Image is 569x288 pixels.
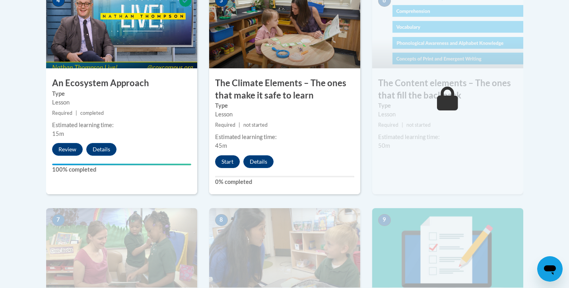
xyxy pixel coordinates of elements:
[52,130,64,137] span: 15m
[243,122,268,128] span: not started
[243,155,274,168] button: Details
[52,110,72,116] span: Required
[215,142,227,149] span: 45m
[209,77,360,102] h3: The Climate Elements – The ones that make it safe to learn
[378,142,390,149] span: 50m
[52,165,191,174] label: 100% completed
[378,122,398,128] span: Required
[215,133,354,141] div: Estimated learning time:
[52,89,191,98] label: Type
[215,122,235,128] span: Required
[52,98,191,107] div: Lesson
[537,256,563,282] iframe: Button to launch messaging window
[215,110,354,119] div: Lesson
[372,77,523,102] h3: The Content elements – The ones that fill the backpack
[46,208,197,288] img: Course Image
[215,214,228,226] span: 8
[215,101,354,110] label: Type
[378,133,517,141] div: Estimated learning time:
[378,110,517,119] div: Lesson
[239,122,240,128] span: |
[86,143,117,156] button: Details
[378,214,391,226] span: 9
[209,208,360,288] img: Course Image
[46,77,197,89] h3: An Ecosystem Approach
[52,121,191,130] div: Estimated learning time:
[52,143,83,156] button: Review
[378,101,517,110] label: Type
[52,164,191,165] div: Your progress
[80,110,104,116] span: completed
[402,122,403,128] span: |
[215,155,240,168] button: Start
[76,110,77,116] span: |
[52,214,65,226] span: 7
[406,122,431,128] span: not started
[215,178,354,186] label: 0% completed
[372,208,523,288] img: Course Image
